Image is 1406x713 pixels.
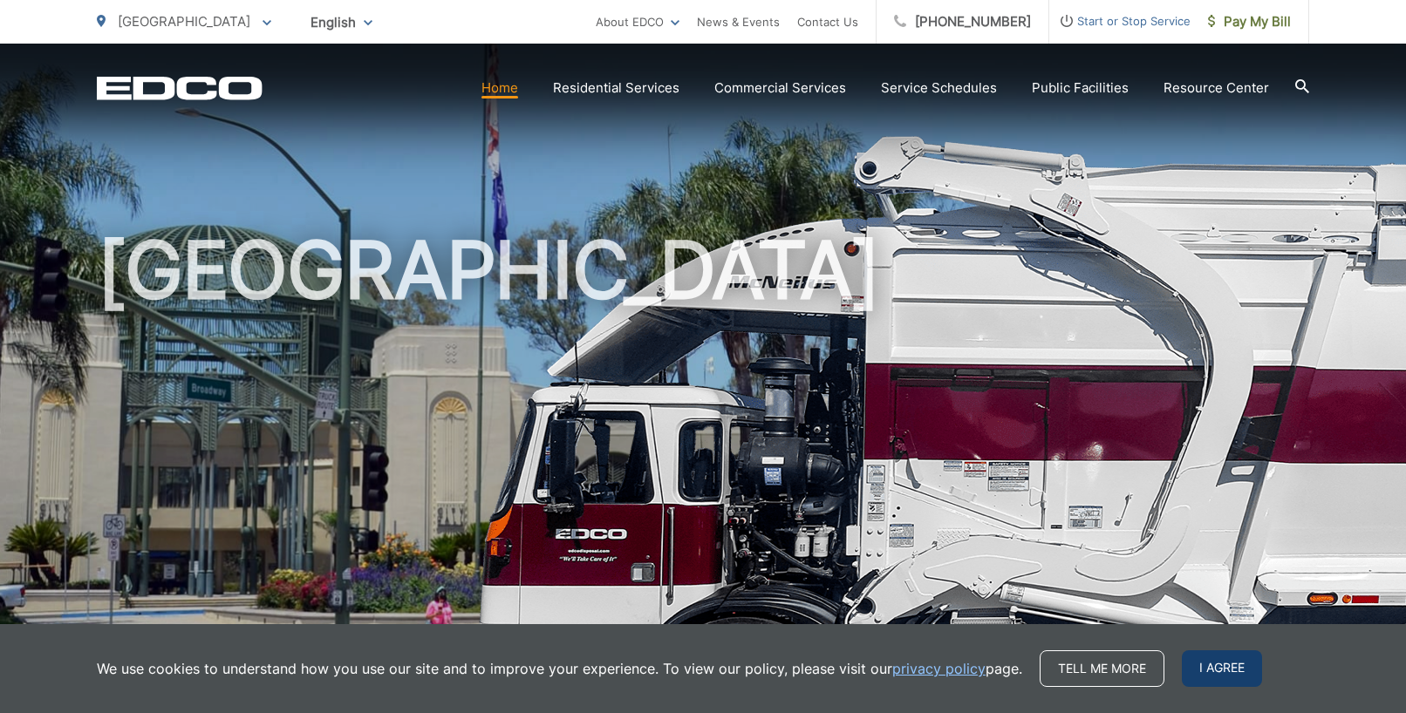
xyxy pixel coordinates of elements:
[553,78,679,98] a: Residential Services
[1208,11,1291,32] span: Pay My Bill
[118,13,250,30] span: [GEOGRAPHIC_DATA]
[97,76,263,100] a: EDCD logo. Return to the homepage.
[797,11,858,32] a: Contact Us
[697,11,780,32] a: News & Events
[1182,650,1262,687] span: I agree
[892,658,986,679] a: privacy policy
[881,78,997,98] a: Service Schedules
[1032,78,1129,98] a: Public Facilities
[97,658,1022,679] p: We use cookies to understand how you use our site and to improve your experience. To view our pol...
[297,7,386,37] span: English
[1164,78,1269,98] a: Resource Center
[481,78,518,98] a: Home
[714,78,846,98] a: Commercial Services
[1040,650,1164,687] a: Tell me more
[596,11,679,32] a: About EDCO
